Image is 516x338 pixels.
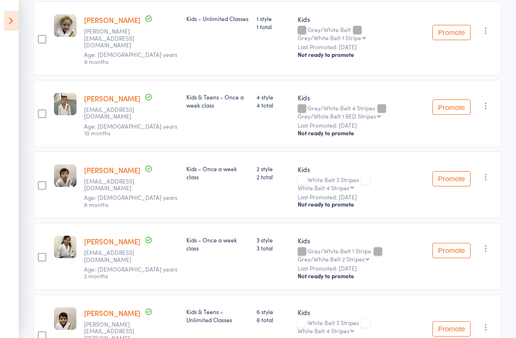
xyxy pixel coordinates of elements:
small: cbhocking@gmail.com [84,107,146,120]
div: Grey/White Belt 1 Stripe [298,35,361,41]
img: image1739854511.png [54,165,76,187]
button: Promote [432,172,471,187]
div: Kids [298,236,425,246]
div: Grey/White Belt 4 Stripes [298,105,425,120]
span: 1 style [257,15,290,23]
div: Not ready to promote [298,201,425,208]
span: 4 total [257,101,290,109]
span: 6 total [257,316,290,324]
img: image1715062601.png [54,236,76,259]
span: 6 style [257,308,290,316]
div: Kids - Once a week class [186,236,248,252]
img: image1746598700.png [54,308,76,330]
div: Not ready to promote [298,273,425,280]
div: White Belt 3 Stripes [298,177,425,191]
div: Grey/White Belt 1 RED Stripes [298,113,376,120]
small: Last Promoted: [DATE] [298,122,425,129]
div: White Belt 4 Stripes [298,328,349,334]
div: Grey/White Belt 1 Stripe [298,248,425,262]
div: Kids [298,308,425,317]
div: White Belt 3 Stripes [298,320,425,334]
button: Promote [432,243,471,259]
span: Age: [DEMOGRAPHIC_DATA] years 8 months [84,194,177,208]
div: Kids & Teens - Unlimited Classes [186,308,248,324]
span: 3 style [257,236,290,244]
div: Not ready to promote [298,130,425,137]
div: White Belt 4 Stripes [298,185,349,191]
small: Last Promoted: [DATE] [298,265,425,272]
small: sendcandyemail@yahoo.com.au [84,250,146,263]
button: Promote [432,100,471,115]
img: image1718085491.png [54,15,76,37]
span: 2 total [257,173,290,181]
div: Kids [298,93,425,103]
small: moychow@gmail.com [84,178,146,192]
div: Kids - Once a week class [186,165,248,181]
small: gerry.bjj@everythingsucks.co.uk [84,28,146,49]
div: Kids & Teens - Once a week class [186,93,248,109]
span: Age: [DEMOGRAPHIC_DATA] years 2 months [84,265,177,280]
button: Promote [432,322,471,337]
button: Promote [432,25,471,41]
a: [PERSON_NAME] [84,15,140,25]
div: Kids - Unlimited Classes [186,15,248,23]
img: image1711601700.png [54,93,76,116]
div: Grey/White Belt [298,27,425,41]
div: Not ready to promote [298,51,425,59]
span: Age: [DEMOGRAPHIC_DATA] years 10 months [84,122,177,137]
div: Kids [298,15,425,24]
a: [PERSON_NAME] [84,237,140,247]
span: 2 style [257,165,290,173]
div: Grey/White Belt 2 Stripes [298,256,365,262]
small: Last Promoted: [DATE] [298,194,425,201]
div: Kids [298,165,425,174]
span: 3 total [257,244,290,252]
span: Age: [DEMOGRAPHIC_DATA] years 9 months [84,51,177,65]
small: Last Promoted: [DATE] [298,44,425,51]
a: [PERSON_NAME] [84,308,140,318]
span: 1 total [257,23,290,31]
span: 4 style [257,93,290,101]
a: [PERSON_NAME] [84,94,140,104]
a: [PERSON_NAME] [84,165,140,175]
